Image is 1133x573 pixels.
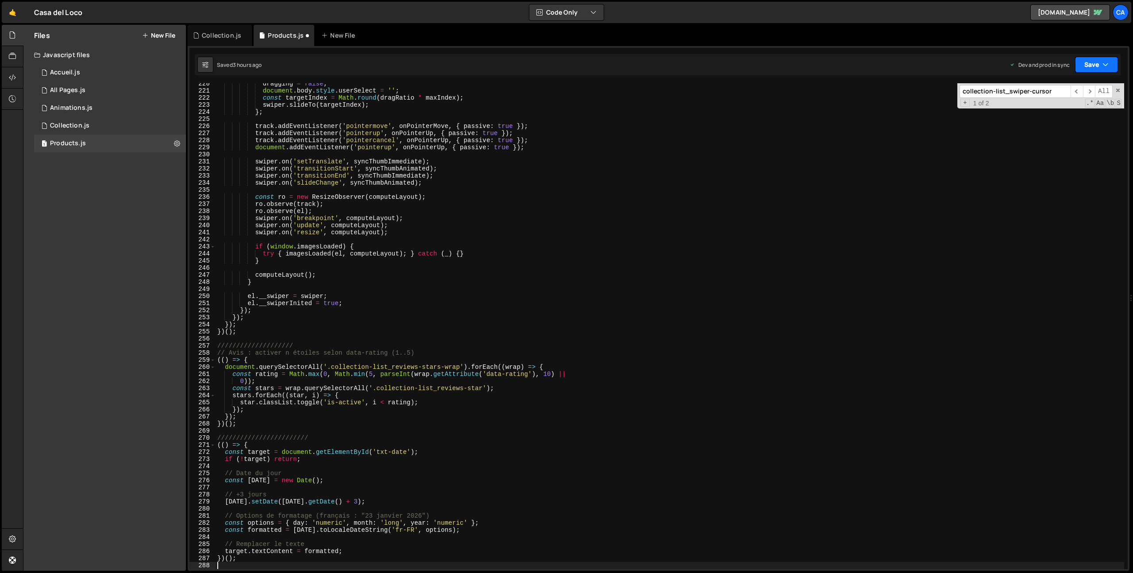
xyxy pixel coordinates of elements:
div: 222 [189,94,216,101]
div: 236 [189,194,216,201]
div: 232 [189,165,216,172]
span: ​ [1083,85,1095,98]
div: 220 [189,80,216,87]
div: 270 [189,434,216,441]
div: 240 [189,222,216,229]
div: 230 [189,151,216,158]
div: 284 [189,534,216,541]
div: 288 [189,562,216,569]
div: 283 [189,527,216,534]
div: 243 [189,243,216,250]
div: Accueil.js [50,69,80,77]
span: Whole Word Search [1106,99,1115,108]
button: Code Only [529,4,604,20]
div: 266 [189,406,216,413]
span: ​ [1071,85,1083,98]
span: 1 [42,141,47,148]
div: 269 [189,427,216,434]
div: 231 [189,158,216,165]
div: 256 [189,335,216,342]
div: 259 [189,356,216,364]
h2: Files [34,31,50,40]
div: 285 [189,541,216,548]
div: 281 [189,512,216,519]
div: 223 [189,101,216,108]
div: 233 [189,172,216,179]
div: 273 [189,456,216,463]
div: 221 [189,87,216,94]
div: 264 [189,392,216,399]
div: 275 [189,470,216,477]
div: 271 [189,441,216,449]
div: 234 [189,179,216,186]
div: 251 [189,300,216,307]
div: Javascript files [23,46,186,64]
div: 16791/46302.js [34,135,186,152]
div: Products.js [50,139,86,147]
div: 286 [189,548,216,555]
span: Search In Selection [1116,99,1121,108]
div: 16791/46116.js [34,117,186,135]
div: 244 [189,250,216,257]
div: 247 [189,271,216,279]
div: 248 [189,279,216,286]
div: 282 [189,519,216,527]
div: 265 [189,399,216,406]
div: Collection.js [202,31,241,40]
div: 276 [189,477,216,484]
div: 225 [189,116,216,123]
div: 16791/46000.js [34,99,186,117]
a: Ca [1113,4,1129,20]
button: New File [142,32,175,39]
a: 🤙 [2,2,23,23]
div: 250 [189,293,216,300]
div: 252 [189,307,216,314]
span: 1 of 2 [970,100,993,107]
div: 279 [189,498,216,505]
div: Products.js [268,31,304,40]
div: 257 [189,342,216,349]
div: 229 [189,144,216,151]
span: RegExp Search [1085,99,1094,108]
div: 227 [189,130,216,137]
div: 224 [189,108,216,116]
div: 228 [189,137,216,144]
div: 258 [189,349,216,356]
span: Toggle Replace mode [960,99,970,107]
div: 235 [189,186,216,194]
div: Saved [217,61,262,69]
button: Save [1075,57,1118,73]
div: 267 [189,413,216,420]
div: 246 [189,264,216,271]
div: 237 [189,201,216,208]
div: 16791/45882.js [34,81,186,99]
div: Casa del Loco [34,7,82,18]
div: All Pages.js [50,86,85,94]
span: CaseSensitive Search [1095,99,1105,108]
div: 226 [189,123,216,130]
div: 16791/45941.js [34,64,186,81]
div: 255 [189,328,216,335]
div: 287 [189,555,216,562]
a: [DOMAIN_NAME] [1030,4,1110,20]
div: Animations.js [50,104,92,112]
input: Search for [960,85,1071,98]
div: 254 [189,321,216,328]
div: 274 [189,463,216,470]
span: Alt-Enter [1095,85,1113,98]
div: 272 [189,449,216,456]
div: 241 [189,229,216,236]
div: 239 [189,215,216,222]
div: Dev and prod in sync [1010,61,1070,69]
div: 238 [189,208,216,215]
div: 253 [189,314,216,321]
div: 263 [189,385,216,392]
div: 262 [189,378,216,385]
div: 277 [189,484,216,491]
div: 280 [189,505,216,512]
div: 261 [189,371,216,378]
div: 278 [189,491,216,498]
div: 245 [189,257,216,264]
div: 249 [189,286,216,293]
